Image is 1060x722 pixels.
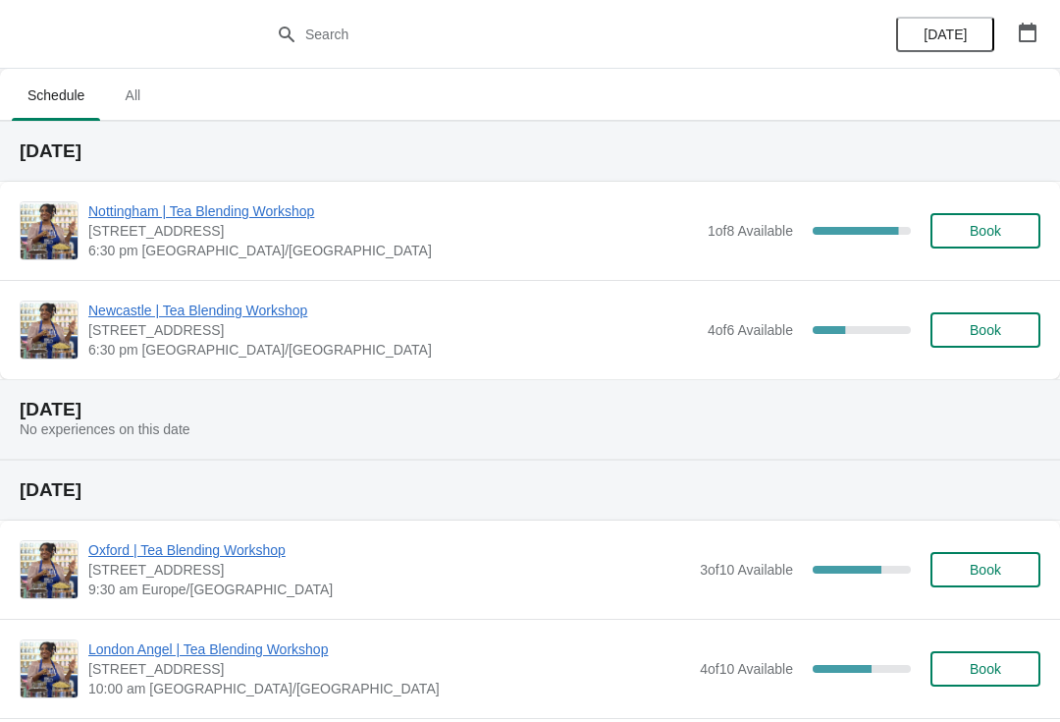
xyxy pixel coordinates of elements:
span: London Angel | Tea Blending Workshop [88,639,690,659]
span: 1 of 8 Available [708,223,793,239]
span: All [108,78,157,113]
span: Book [970,223,1001,239]
button: [DATE] [896,17,994,52]
span: Newcastle | Tea Blending Workshop [88,301,698,320]
span: [STREET_ADDRESS] [88,221,698,241]
img: Nottingham | Tea Blending Workshop | 24 Bridlesmith Gate, Nottingham NG1 2GQ, UK | 6:30 pm Europe... [21,202,78,259]
span: Book [970,661,1001,677]
span: 4 of 6 Available [708,322,793,338]
span: Nottingham | Tea Blending Workshop [88,201,698,221]
span: [STREET_ADDRESS] [88,659,690,679]
span: 3 of 10 Available [700,562,793,578]
span: [STREET_ADDRESS] [88,320,698,340]
span: Book [970,562,1001,578]
h2: [DATE] [20,480,1040,500]
button: Book [930,651,1040,687]
span: No experiences on this date [20,421,190,437]
img: Newcastle | Tea Blending Workshop | 123 Grainger Street, Newcastle upon Tyne, NE1 5AE | 6:30 pm E... [21,302,78,359]
button: Book [930,552,1040,587]
span: Oxford | Tea Blending Workshop [88,540,690,560]
img: Oxford | Tea Blending Workshop | 23 High Street, Oxford, OX1 4AH | 9:30 am Europe/London [21,541,78,598]
h2: [DATE] [20,141,1040,161]
span: 9:30 am Europe/[GEOGRAPHIC_DATA] [88,580,690,599]
input: Search [304,17,795,52]
span: 4 of 10 Available [700,661,793,677]
h2: [DATE] [20,400,1040,419]
span: [DATE] [924,27,967,42]
button: Book [930,213,1040,249]
button: Book [930,312,1040,348]
img: London Angel | Tea Blending Workshop | 26 Camden Passage, The Angel, London N1 8ED, UK | 10:00 am... [21,640,78,697]
span: Book [970,322,1001,338]
span: 6:30 pm [GEOGRAPHIC_DATA]/[GEOGRAPHIC_DATA] [88,241,698,260]
span: 10:00 am [GEOGRAPHIC_DATA]/[GEOGRAPHIC_DATA] [88,679,690,698]
span: [STREET_ADDRESS] [88,560,690,580]
span: 6:30 pm [GEOGRAPHIC_DATA]/[GEOGRAPHIC_DATA] [88,340,698,360]
span: Schedule [12,78,100,113]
